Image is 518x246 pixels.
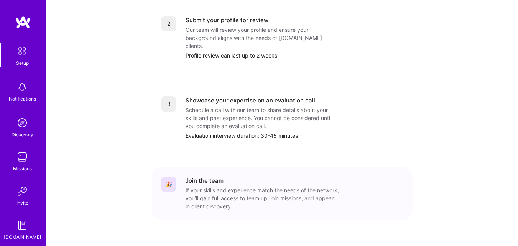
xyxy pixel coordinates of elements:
div: 2 [161,16,176,31]
div: Invite [16,199,28,207]
div: [DOMAIN_NAME] [4,233,41,241]
img: bell [15,79,30,95]
div: Notifications [9,95,36,103]
div: Submit your profile for review [186,16,268,24]
div: 3 [161,96,176,112]
div: Setup [16,59,29,67]
div: If your skills and experience match the needs of the network, you’ll gain full access to team up,... [186,186,339,210]
img: logo [15,15,31,29]
div: Join the team [186,177,224,185]
div: Schedule a call with our team to share details about your skills and past experience. You cannot ... [186,106,339,130]
img: guide book [15,218,30,233]
div: Evaluation interview duration: 30-45 minutes [186,132,403,140]
img: setup [14,43,30,59]
img: discovery [15,115,30,130]
div: Missions [13,165,32,173]
div: Profile review can last up to 2 weeks [186,51,403,59]
div: Showcase your expertise on an evaluation call [186,96,315,104]
img: Invite [15,183,30,199]
div: Our team will review your profile and ensure your background aligns with the needs of [DOMAIN_NAM... [186,26,339,50]
img: teamwork [15,149,30,165]
div: Discovery [12,130,33,139]
div: 🎉 [161,177,176,192]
